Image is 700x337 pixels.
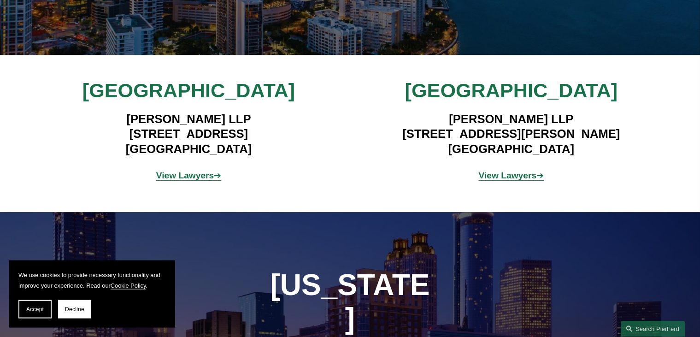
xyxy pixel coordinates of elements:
[479,171,544,180] a: View Lawyers➔
[479,171,537,180] strong: View Lawyers
[9,260,175,328] section: Cookie banner
[111,282,146,289] a: Cookie Policy
[26,306,44,313] span: Accept
[479,171,544,180] span: ➔
[18,300,52,319] button: Accept
[270,268,431,336] h1: [US_STATE]
[156,171,214,180] strong: View Lawyers
[58,300,91,319] button: Decline
[65,306,84,313] span: Decline
[156,171,222,180] span: ➔
[621,321,685,337] a: Search this site
[18,270,166,291] p: We use cookies to provide necessary functionality and improve your experience. Read our .
[82,79,295,101] span: [GEOGRAPHIC_DATA]
[377,112,646,156] h4: [PERSON_NAME] LLP [STREET_ADDRESS][PERSON_NAME] [GEOGRAPHIC_DATA]
[405,79,618,101] span: [GEOGRAPHIC_DATA]
[156,171,222,180] a: View Lawyers➔
[54,112,323,156] h4: [PERSON_NAME] LLP [STREET_ADDRESS] [GEOGRAPHIC_DATA]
